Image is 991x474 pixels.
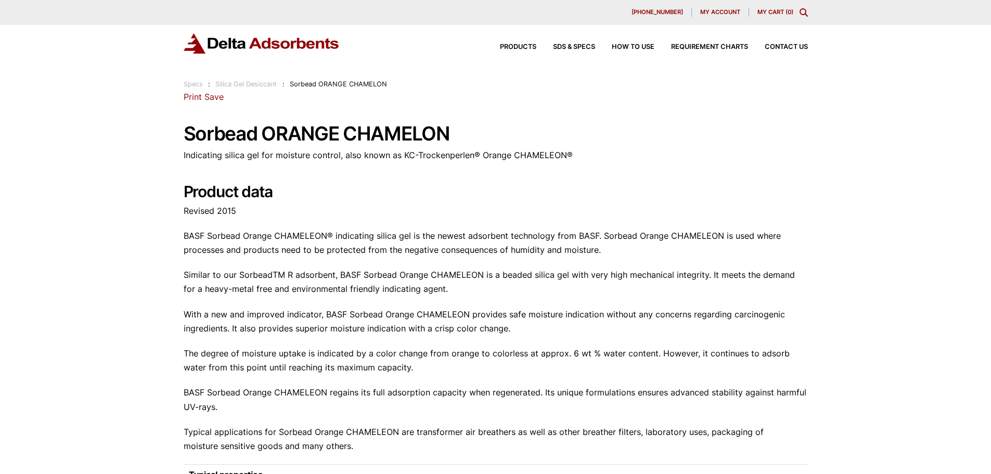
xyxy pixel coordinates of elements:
[536,44,595,50] a: SDS & SPECS
[612,44,654,50] span: How to Use
[184,229,808,257] p: BASF Sorbead Orange CHAMELEON® indicating silica gel is the newest adsorbent technology from BASF...
[184,123,808,145] h1: Sorbead ORANGE CHAMELON
[632,9,683,15] span: [PHONE_NUMBER]
[788,8,791,16] span: 0
[595,44,654,50] a: How to Use
[184,268,808,296] p: Similar to our SorbeadTM R adsorbent, BASF Sorbead Orange CHAMELEON is a beaded silica gel with v...
[623,8,692,17] a: [PHONE_NUMBER]
[765,44,808,50] span: Contact Us
[215,80,277,88] a: Silica Gel Desiccant
[654,44,748,50] a: Requirement Charts
[184,148,808,162] p: Indicating silica gel for moisture control, also known as KC-Trockenperlen® Orange CHAMELEON®
[184,308,808,336] p: With a new and improved indicator, BASF Sorbead Orange CHAMELEON provides safe moisture indicatio...
[184,80,203,88] a: Specs
[553,44,595,50] span: SDS & SPECS
[483,44,536,50] a: Products
[290,80,387,88] span: Sorbead ORANGE CHAMELON
[204,92,224,102] a: Save
[184,425,808,453] p: Typical applications for Sorbead Orange CHAMELEON are transformer air breathers as well as other ...
[692,8,749,17] a: My account
[184,182,808,201] h2: Product data
[800,8,808,17] div: Toggle Modal Content
[184,204,808,218] p: Revised 2015
[748,44,808,50] a: Contact Us
[208,80,210,88] span: :
[700,9,740,15] span: My account
[282,80,285,88] span: :
[500,44,536,50] span: Products
[184,386,808,414] p: BASF Sorbead Orange CHAMELEON regains its full adsorption capacity when regenerated. Its unique f...
[184,347,808,375] p: The degree of moisture uptake is indicated by a color change from orange to colorless at approx. ...
[184,33,340,54] img: Delta Adsorbents
[671,44,748,50] span: Requirement Charts
[184,92,202,102] a: Print
[757,8,793,16] a: My Cart (0)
